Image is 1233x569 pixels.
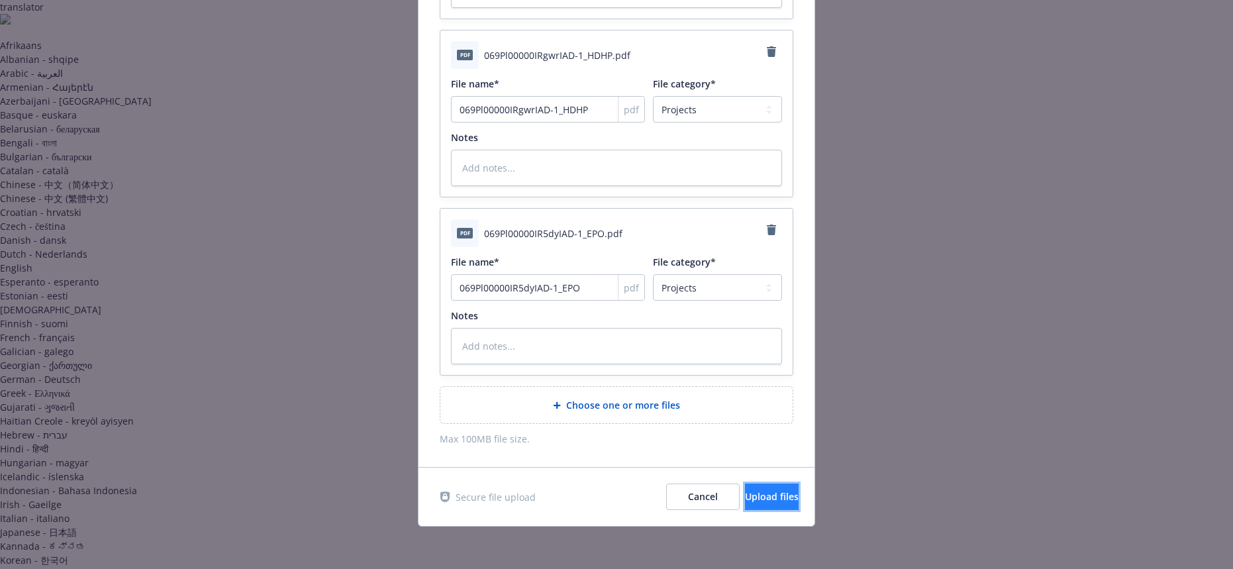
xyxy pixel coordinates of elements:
[451,78,499,90] span: File name*
[484,48,630,62] span: 069Pl00000IRgwrIAD-1_HDHP.pdf
[566,398,680,412] span: Choose one or more files
[440,386,793,424] div: Choose one or more files
[451,96,645,123] input: Add file name...
[451,131,478,144] span: Notes
[451,309,478,322] span: Notes
[624,103,639,117] span: pdf
[456,490,536,504] span: Secure file upload
[484,227,622,240] span: 069Pl00000IR5dyIAD-1_EPO.pdf
[745,484,799,510] button: Upload files
[653,78,716,90] span: File category*
[745,490,799,503] span: Upload files
[688,490,718,503] span: Cancel
[457,50,473,60] span: pdf
[624,281,639,295] span: pdf
[761,41,782,62] a: Remove
[451,274,645,301] input: Add file name...
[457,228,473,238] span: pdf
[761,219,782,240] a: Remove
[451,256,499,268] span: File name*
[440,432,793,446] span: Max 100MB file size.
[653,256,716,268] span: File category*
[666,484,740,510] button: Cancel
